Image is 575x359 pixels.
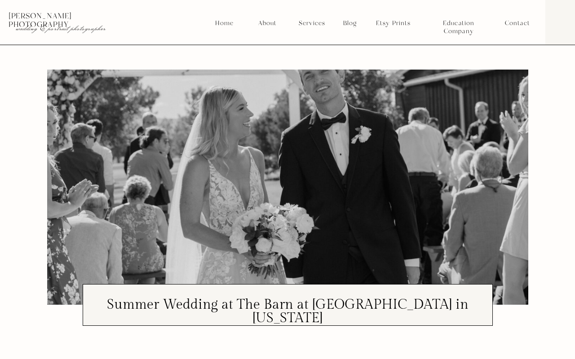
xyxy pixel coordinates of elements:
h1: Summer Wedding at The Barn at [GEOGRAPHIC_DATA] in [US_STATE] [89,298,486,322]
img: Bride wearing lace summer wedding dress holding groom's hand walking down the aisle after their c... [47,70,528,305]
p: wedding & portrait photographer [16,24,111,33]
a: Etsy Prints [372,19,414,27]
a: Blog [340,19,360,27]
a: Home [215,19,234,27]
a: Education Company [428,19,490,27]
a: Contact [505,19,530,27]
a: About [256,19,279,27]
p: [PERSON_NAME] photography [9,12,129,20]
a: Services [295,19,328,27]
